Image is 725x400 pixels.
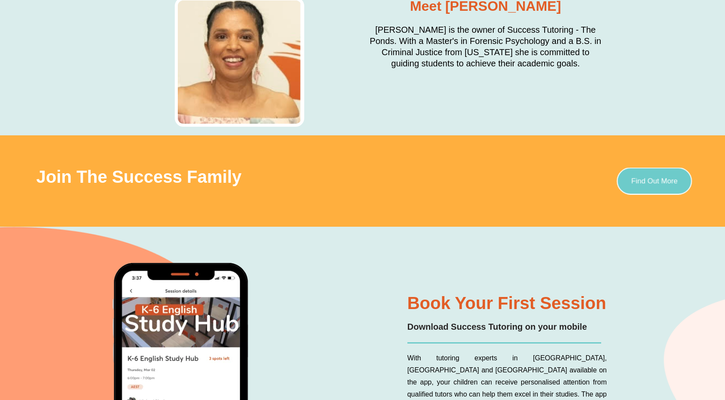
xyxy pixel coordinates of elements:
[631,178,677,185] span: Find Out More
[36,168,552,185] h2: Join The Success Family
[617,168,692,195] a: Find Out More
[407,320,684,334] h2: Download Success Tutoring on your mobile
[577,303,725,400] iframe: Chat Widget
[407,294,684,312] h2: Book Your First Session
[367,24,604,69] h2: [PERSON_NAME] is the owner of Success Tutoring - The Ponds. With a Master's in Forensic Psycholog...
